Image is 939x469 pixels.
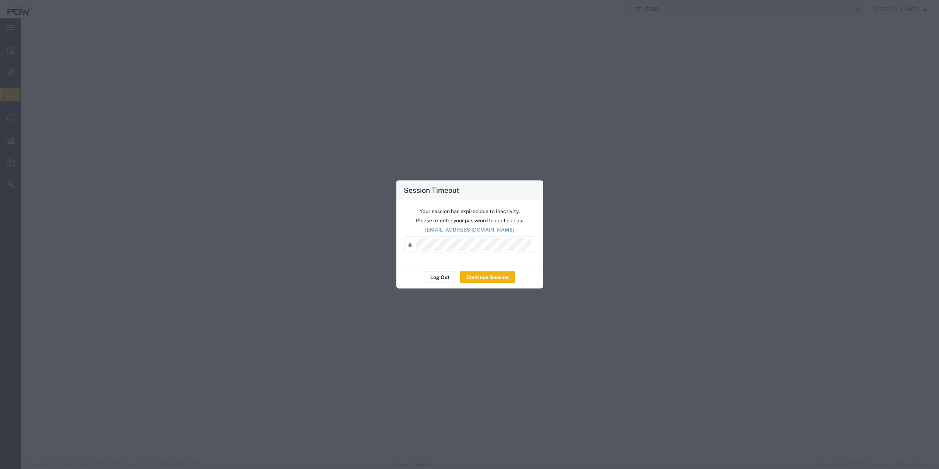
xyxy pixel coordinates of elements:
p: Your session has expired due to inactivity. [404,208,535,215]
p: [EMAIL_ADDRESS][DOMAIN_NAME] [404,226,535,234]
button: Log Out [424,271,456,283]
button: Continue Session [460,271,515,283]
h4: Session Timeout [404,185,459,195]
p: Please re-enter your password to continue as: [404,217,535,225]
